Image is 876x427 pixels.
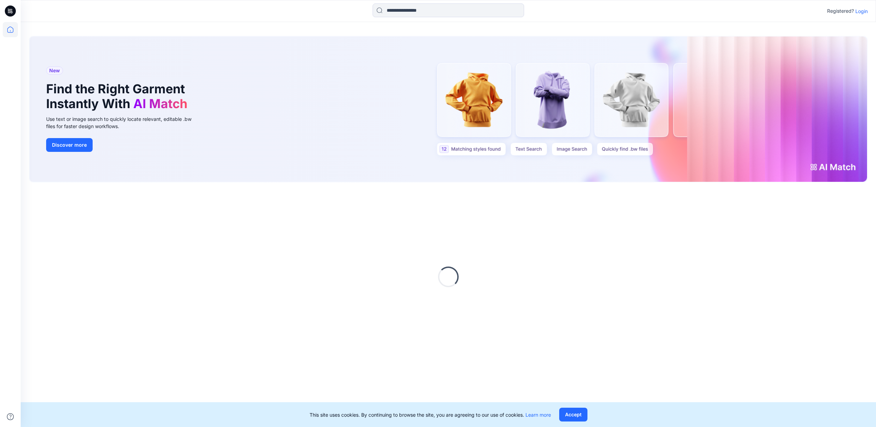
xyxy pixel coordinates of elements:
[855,8,868,15] p: Login
[46,138,93,152] button: Discover more
[559,408,587,421] button: Accept
[827,7,854,15] p: Registered?
[49,66,60,75] span: New
[46,115,201,130] div: Use text or image search to quickly locate relevant, editable .bw files for faster design workflows.
[46,82,191,111] h1: Find the Right Garment Instantly With
[525,412,551,418] a: Learn more
[310,411,551,418] p: This site uses cookies. By continuing to browse the site, you are agreeing to our use of cookies.
[133,96,187,111] span: AI Match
